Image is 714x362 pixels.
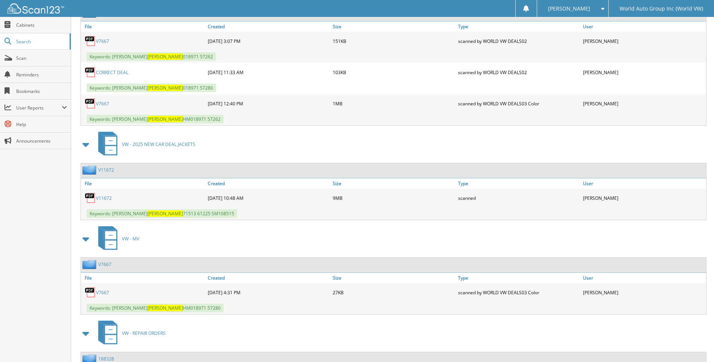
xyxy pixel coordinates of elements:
span: Reminders [16,71,67,78]
a: VW - REPAIR ORDERS [94,318,166,348]
a: Size [331,273,456,283]
a: Type [456,178,581,189]
div: scanned [456,190,581,205]
a: VW - MV [94,224,139,254]
div: [DATE] 11:33 AM [206,65,331,80]
a: Size [331,178,456,189]
div: [DATE] 10:48 AM [206,190,331,205]
div: 103KB [331,65,456,80]
span: Cabinets [16,22,67,28]
span: [PERSON_NAME] [148,116,183,122]
a: V7667 [96,38,109,44]
div: [DATE] 12:40 PM [206,96,331,111]
span: VW - REPAIR ORDERS [122,330,166,336]
span: Keywords: [PERSON_NAME] HM018971 57280 [87,304,224,312]
a: User [581,21,706,32]
div: [PERSON_NAME] [581,33,706,49]
div: 151KB [331,33,456,49]
a: Created [206,21,331,32]
span: World Auto Group Inc (World VW) [620,6,703,11]
div: [PERSON_NAME] [581,285,706,300]
span: Bookmarks [16,88,67,94]
img: PDF.png [85,192,96,204]
a: File [81,178,206,189]
img: PDF.png [85,287,96,298]
img: PDF.png [85,98,96,109]
div: 1MB [331,96,456,111]
span: VW - 2025 NEW CAR DEAL JACKETS [122,141,195,148]
iframe: Chat Widget [676,326,714,362]
span: [PERSON_NAME] [148,210,183,217]
div: [PERSON_NAME] [581,65,706,80]
div: [PERSON_NAME] [581,190,706,205]
a: Created [206,273,331,283]
span: Keywords: [PERSON_NAME] HM018971 57262 [87,115,224,123]
img: scan123-logo-white.svg [8,3,64,14]
div: scanned by WORLD VW DEALS03 Color [456,96,581,111]
a: V7667 [98,261,111,268]
img: PDF.png [85,67,96,78]
span: User Reports [16,105,62,111]
div: scanned by WORLD VW DEALS03 Color [456,285,581,300]
a: File [81,21,206,32]
span: [PERSON_NAME] [148,85,183,91]
a: V11672 [96,195,112,201]
span: Scan [16,55,67,61]
a: V7667 [96,100,109,107]
a: Created [206,178,331,189]
div: scanned by WORLD VW DEALS02 [456,33,581,49]
img: folder2.png [82,260,98,269]
a: Size [331,21,456,32]
img: folder2.png [82,165,98,175]
div: 27KB [331,285,456,300]
span: Help [16,121,67,128]
span: [PERSON_NAME] [148,305,183,311]
a: Type [456,273,581,283]
div: [DATE] 4:31 PM [206,285,331,300]
span: Keywords: [PERSON_NAME] 71513 61225 SM108515 [87,209,237,218]
span: [PERSON_NAME] [148,53,183,60]
a: Type [456,21,581,32]
span: Announcements [16,138,67,144]
a: File [81,273,206,283]
span: Keywords: [PERSON_NAME] 018971 57280 [87,84,216,92]
a: VW - 2025 NEW CAR DEAL JACKETS [94,129,195,159]
span: Search [16,38,66,45]
div: scanned by WORLD VW DEALS02 [456,65,581,80]
div: 9MB [331,190,456,205]
a: 188328 [98,356,114,362]
div: [DATE] 3:07 PM [206,33,331,49]
a: User [581,273,706,283]
a: V11672 [98,167,114,173]
img: PDF.png [85,35,96,47]
a: V7667 [96,289,109,296]
span: VW - MV [122,236,139,242]
a: CORRECT DEAL [96,69,128,76]
span: Keywords: [PERSON_NAME] 018971 57262 [87,52,216,61]
div: [PERSON_NAME] [581,96,706,111]
span: [PERSON_NAME] [548,6,590,11]
a: User [581,178,706,189]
